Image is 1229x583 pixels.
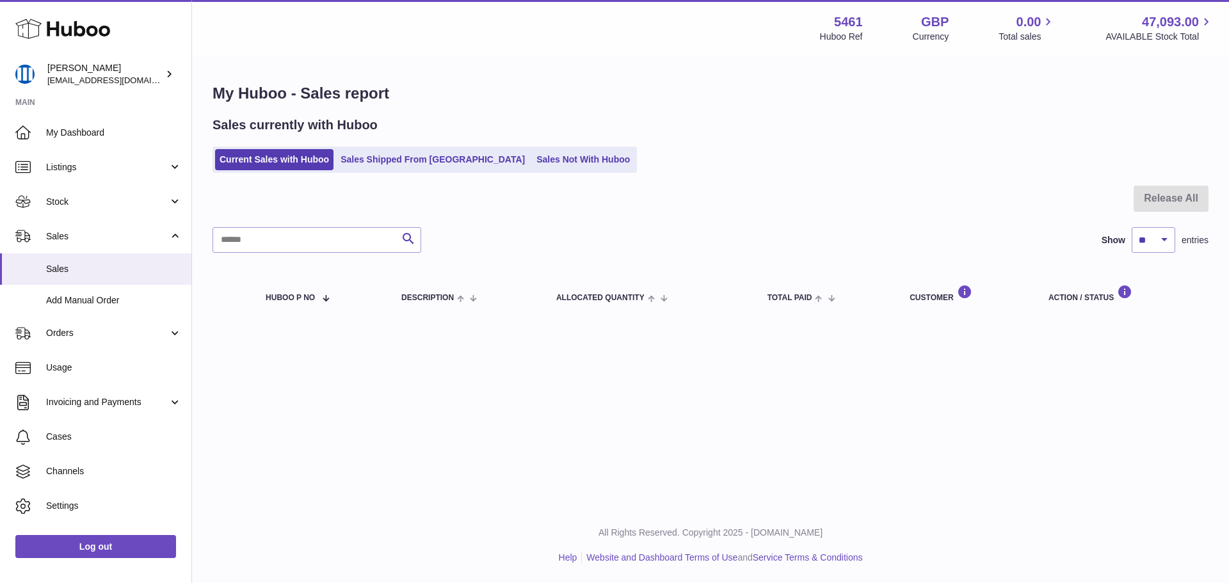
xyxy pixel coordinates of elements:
span: Sales [46,230,168,243]
span: Total paid [767,294,812,302]
h2: Sales currently with Huboo [213,116,378,134]
span: AVAILABLE Stock Total [1105,31,1214,43]
span: Stock [46,196,168,208]
a: Log out [15,535,176,558]
span: 47,093.00 [1142,13,1199,31]
a: Sales Shipped From [GEOGRAPHIC_DATA] [336,149,529,170]
strong: GBP [921,13,949,31]
div: Customer [910,285,1023,302]
p: All Rights Reserved. Copyright 2025 - [DOMAIN_NAME] [202,527,1219,539]
a: Current Sales with Huboo [215,149,333,170]
span: [EMAIL_ADDRESS][DOMAIN_NAME] [47,75,188,85]
span: Channels [46,465,182,477]
a: 0.00 Total sales [999,13,1056,43]
a: Website and Dashboard Terms of Use [586,552,737,563]
a: Service Terms & Conditions [753,552,863,563]
span: Usage [46,362,182,374]
div: Huboo Ref [820,31,863,43]
span: ALLOCATED Quantity [556,294,645,302]
span: Listings [46,161,168,173]
span: Total sales [999,31,1056,43]
div: Currency [913,31,949,43]
span: entries [1182,234,1209,246]
li: and [582,552,862,564]
h1: My Huboo - Sales report [213,83,1209,104]
a: Sales Not With Huboo [532,149,634,170]
div: Action / Status [1048,285,1196,302]
label: Show [1102,234,1125,246]
span: Cases [46,431,182,443]
span: 0.00 [1016,13,1041,31]
img: oksana@monimoto.com [15,65,35,84]
a: 47,093.00 AVAILABLE Stock Total [1105,13,1214,43]
span: Invoicing and Payments [46,396,168,408]
span: Settings [46,500,182,512]
span: My Dashboard [46,127,182,139]
a: Help [559,552,577,563]
div: [PERSON_NAME] [47,62,163,86]
span: Add Manual Order [46,294,182,307]
span: Sales [46,263,182,275]
span: Huboo P no [266,294,315,302]
span: Orders [46,327,168,339]
span: Description [401,294,454,302]
strong: 5461 [834,13,863,31]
